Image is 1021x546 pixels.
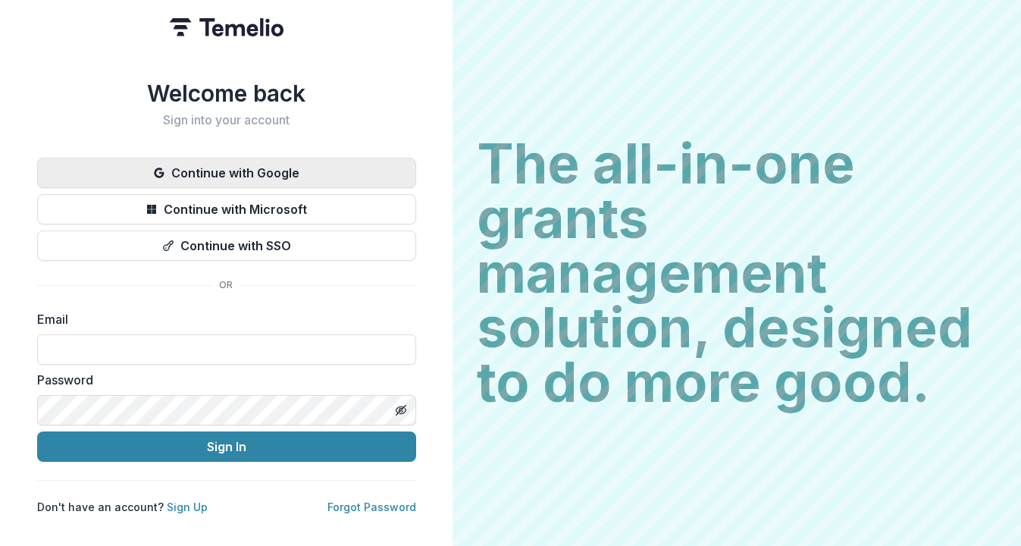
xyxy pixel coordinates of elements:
[37,371,407,389] label: Password
[389,398,413,422] button: Toggle password visibility
[37,231,416,261] button: Continue with SSO
[37,158,416,188] button: Continue with Google
[37,80,416,107] h1: Welcome back
[37,499,208,515] p: Don't have an account?
[170,18,283,36] img: Temelio
[327,500,416,513] a: Forgot Password
[37,194,416,224] button: Continue with Microsoft
[37,310,407,328] label: Email
[167,500,208,513] a: Sign Up
[37,113,416,127] h2: Sign into your account
[37,431,416,462] button: Sign In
